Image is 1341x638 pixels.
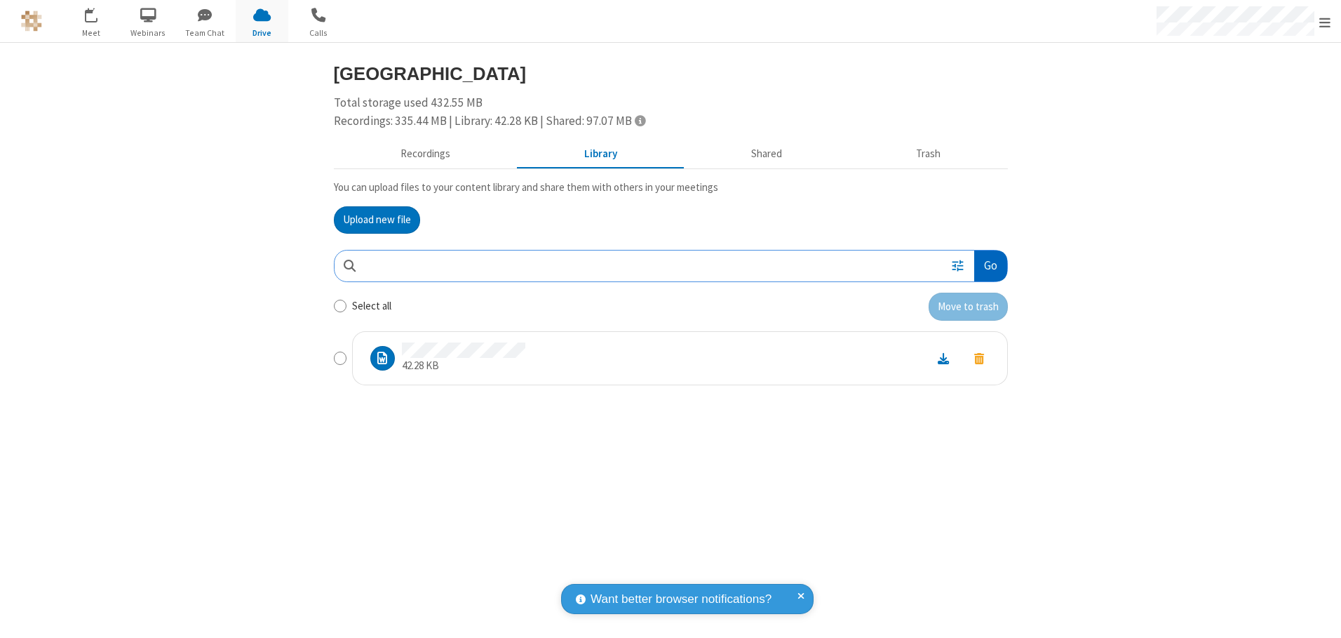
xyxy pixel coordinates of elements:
img: QA Selenium DO NOT DELETE OR CHANGE [21,11,42,32]
a: Download file [925,350,962,366]
span: Webinars [122,27,175,39]
span: Team Chat [179,27,231,39]
button: Shared during meetings [685,141,849,168]
p: You can upload files to your content library and share them with others in your meetings [334,180,1008,196]
button: Move to trash [962,349,997,368]
button: Content library [518,141,685,168]
button: Move to trash [929,293,1008,321]
span: Drive [236,27,288,39]
span: Meet [65,27,118,39]
div: Recordings: 335.44 MB | Library: 42.28 KB | Shared: 97.07 MB [334,112,1008,131]
button: Recorded meetings [334,141,518,168]
label: Select all [352,298,391,314]
span: Want better browser notifications? [591,590,771,609]
p: 42.28 KB [402,358,525,374]
span: Calls [292,27,345,39]
div: 17 [93,8,105,18]
h3: [GEOGRAPHIC_DATA] [334,64,1008,84]
span: Totals displayed include files that have been moved to the trash. [635,114,645,126]
button: Upload new file [334,206,420,234]
div: Total storage used 432.55 MB [334,94,1008,130]
button: Trash [849,141,1008,168]
button: Go [974,251,1006,282]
